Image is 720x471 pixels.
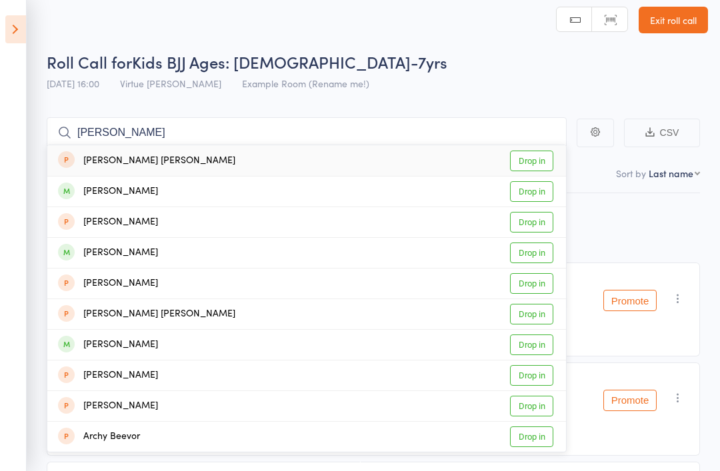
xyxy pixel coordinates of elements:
[47,117,567,148] input: Search by name
[132,51,447,73] span: Kids BJJ Ages: [DEMOGRAPHIC_DATA]-7yrs
[58,429,140,444] div: Archy Beevor
[47,77,99,90] span: [DATE] 16:00
[510,242,553,263] a: Drop in
[616,167,646,180] label: Sort by
[58,184,158,199] div: [PERSON_NAME]
[510,304,553,324] a: Drop in
[58,215,158,230] div: [PERSON_NAME]
[603,390,657,411] button: Promote
[58,245,158,260] div: [PERSON_NAME]
[58,398,158,414] div: [PERSON_NAME]
[58,306,235,322] div: [PERSON_NAME] [PERSON_NAME]
[58,368,158,383] div: [PERSON_NAME]
[624,119,700,147] button: CSV
[510,334,553,355] a: Drop in
[242,77,369,90] span: Example Room (Rename me!)
[58,153,235,169] div: [PERSON_NAME] [PERSON_NAME]
[510,181,553,202] a: Drop in
[510,426,553,447] a: Drop in
[510,396,553,416] a: Drop in
[639,7,708,33] a: Exit roll call
[603,290,657,311] button: Promote
[510,151,553,171] a: Drop in
[510,273,553,294] a: Drop in
[58,276,158,291] div: [PERSON_NAME]
[510,212,553,233] a: Drop in
[47,51,132,73] span: Roll Call for
[510,365,553,386] a: Drop in
[120,77,221,90] span: Virtue [PERSON_NAME]
[58,337,158,352] div: [PERSON_NAME]
[649,167,693,180] div: Last name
